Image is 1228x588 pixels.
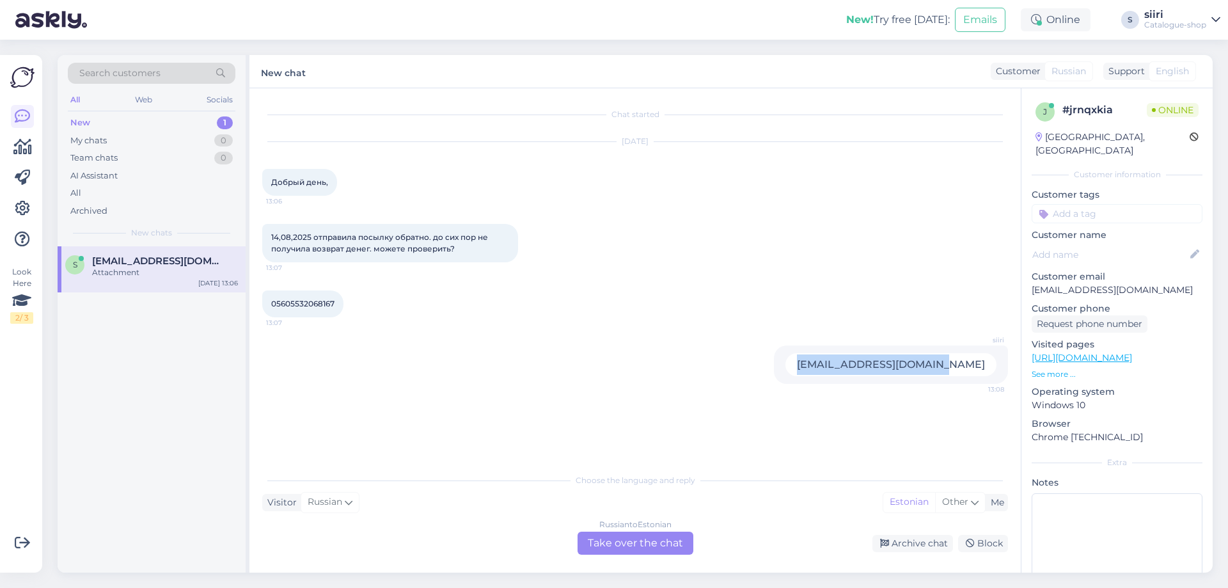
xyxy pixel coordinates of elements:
span: Other [942,496,968,507]
div: # jrnqxkia [1062,102,1147,118]
div: All [70,187,81,200]
div: Extra [1032,457,1202,468]
button: Emails [955,8,1005,32]
span: Russian [308,495,342,509]
span: 05605532068167 [271,299,335,308]
p: Customer email [1032,270,1202,283]
span: Russian [1051,65,1086,78]
span: Online [1147,103,1199,117]
div: 0 [214,152,233,164]
img: Askly Logo [10,65,35,90]
p: See more ... [1032,369,1202,380]
div: All [68,91,83,108]
span: 13:07 [266,263,314,273]
div: Support [1103,65,1145,78]
div: 0 [214,134,233,147]
div: Take over the chat [578,532,693,555]
span: s [73,260,77,269]
div: Online [1021,8,1090,31]
div: [DATE] 13:06 [198,278,238,288]
div: AI Assistant [70,170,118,182]
span: Search customers [79,67,161,80]
a: siiriCatalogue-shop [1144,10,1220,30]
div: Customer information [1032,169,1202,180]
div: Me [986,496,1004,509]
div: Visitor [262,496,297,509]
div: Socials [204,91,235,108]
div: Look Here [10,266,33,324]
span: Добрый день, [271,177,328,187]
p: Customer tags [1032,188,1202,202]
label: New chat [261,63,306,80]
span: skrobov.irina@gmail.com [92,255,225,267]
b: New! [846,13,874,26]
div: New [70,116,90,129]
a: [URL][DOMAIN_NAME] [1032,352,1132,363]
input: Add name [1032,248,1188,262]
div: [GEOGRAPHIC_DATA], [GEOGRAPHIC_DATA] [1035,131,1190,157]
div: Customer [991,65,1041,78]
span: j [1043,107,1047,116]
div: Choose the language and reply [262,475,1008,486]
p: Notes [1032,476,1202,489]
div: Attachment [92,267,238,278]
p: [EMAIL_ADDRESS][DOMAIN_NAME] [1032,283,1202,297]
div: My chats [70,134,107,147]
span: New chats [131,227,172,239]
div: Estonian [883,493,935,512]
span: 13:08 [956,385,1004,394]
div: Archive chat [872,535,953,552]
p: Chrome [TECHNICAL_ID] [1032,431,1202,444]
div: Block [958,535,1008,552]
div: S [1121,11,1139,29]
p: Customer name [1032,228,1202,242]
div: Catalogue-shop [1144,20,1206,30]
p: Browser [1032,417,1202,431]
div: Try free [DATE]: [846,12,950,28]
p: Operating system [1032,385,1202,399]
div: Team chats [70,152,118,164]
div: siiri [1144,10,1206,20]
div: 1 [217,116,233,129]
div: [DATE] [262,136,1008,147]
div: [EMAIL_ADDRESS][DOMAIN_NAME] [785,353,996,376]
span: English [1156,65,1189,78]
p: Windows 10 [1032,399,1202,412]
span: 13:07 [266,318,314,328]
div: Request phone number [1032,315,1147,333]
div: 2 / 3 [10,312,33,324]
span: siiri [956,335,1004,345]
span: 13:06 [266,196,314,206]
div: Archived [70,205,107,218]
p: Customer phone [1032,302,1202,315]
div: Chat started [262,109,1008,120]
input: Add a tag [1032,204,1202,223]
p: Visited pages [1032,338,1202,351]
div: Russian to Estonian [599,519,672,530]
span: 14,08,2025 отправила посылку обратно. до сих пор не получила возврат денег. можете проверить? [271,232,490,253]
div: Web [132,91,155,108]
